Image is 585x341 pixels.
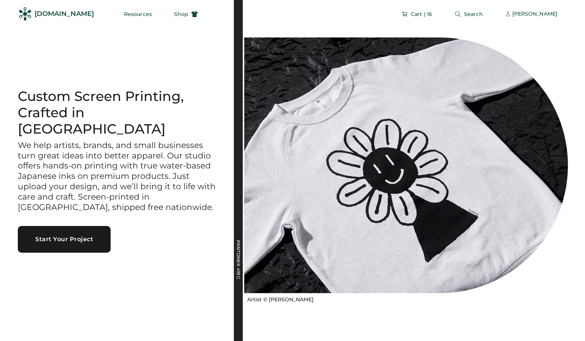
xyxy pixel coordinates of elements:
span: Shop [174,12,188,17]
h3: We help artists, brands, and small businesses turn great ideas into better apparel. Our studio of... [18,140,216,213]
button: Search [445,7,492,22]
img: Rendered Logo - Screens [19,7,32,20]
h1: Custom Screen Printing, Crafted in [GEOGRAPHIC_DATA] [18,88,216,137]
div: PANTONE® 419 C [236,240,241,314]
button: Start Your Project [18,226,111,253]
div: Artist © [PERSON_NAME] [247,296,314,304]
a: Artist © [PERSON_NAME] [244,293,314,304]
div: [PERSON_NAME] [512,10,558,18]
span: Search [464,12,483,17]
button: Cart | 16 [392,7,441,22]
button: Shop [165,7,207,22]
button: Resources [115,7,161,22]
span: Cart | 16 [411,12,432,17]
div: [DOMAIN_NAME] [35,9,94,19]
